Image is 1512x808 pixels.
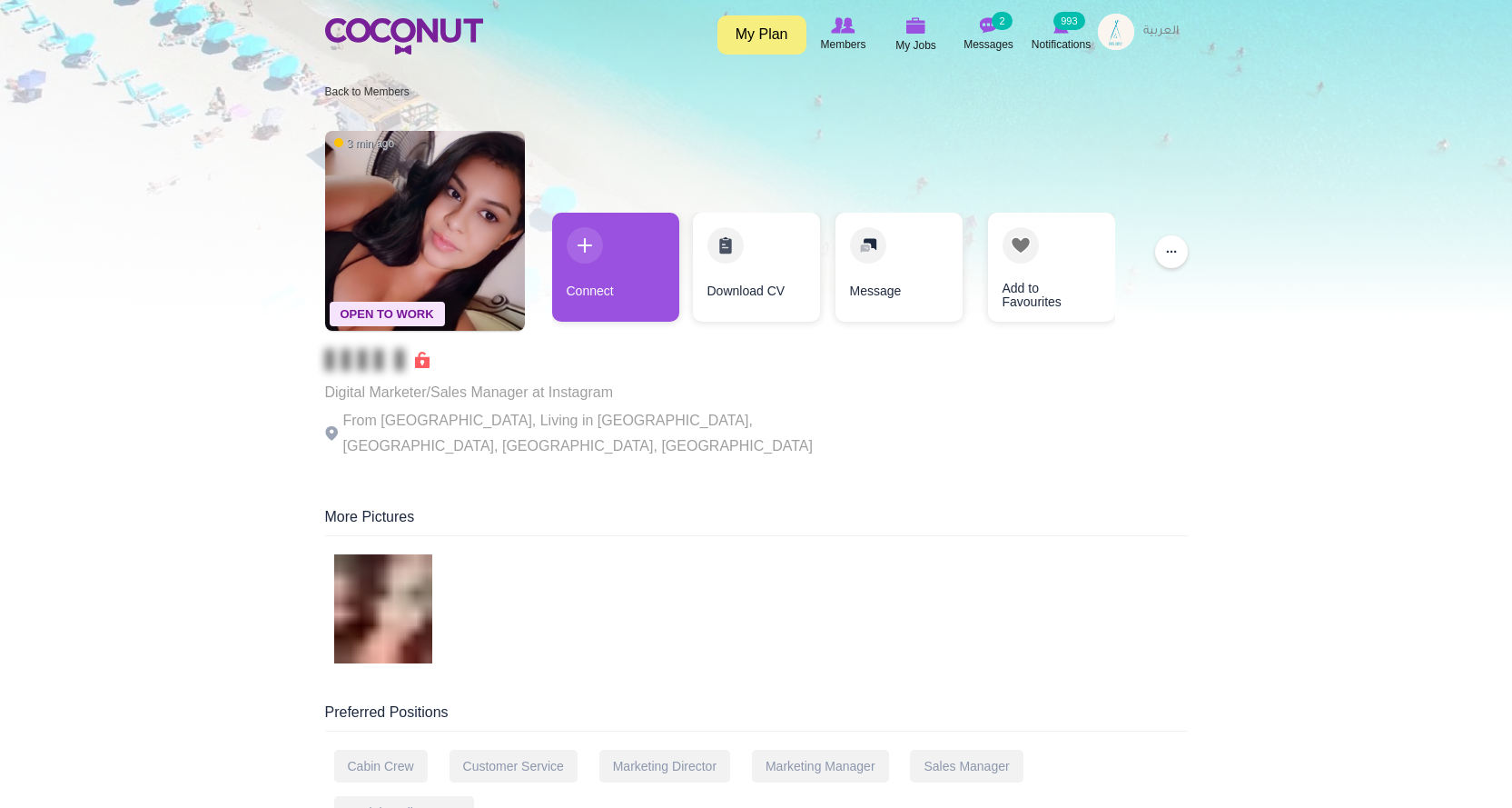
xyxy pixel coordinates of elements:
[325,18,483,55] img: Home
[330,302,445,326] span: Open To Work
[450,750,578,783] div: Customer Service
[334,136,395,152] span: 3 min ago
[325,85,410,98] a: Back to Members
[325,380,825,405] p: Digital Marketer/Sales Manager at Instagram
[552,213,679,331] div: 1 / 4
[964,35,1013,54] span: Messages
[834,213,961,331] div: 3 / 4
[906,17,926,34] img: My Jobs
[807,14,880,55] a: Browse Members Members
[831,17,855,34] img: Browse Members
[599,750,730,783] div: Marketing Director
[992,12,1012,30] small: 2
[717,15,806,55] a: My Plan
[820,35,865,54] span: Members
[1155,235,1188,268] button: ...
[1134,14,1188,50] a: العربية
[325,507,1188,536] div: More Pictures
[752,750,889,783] div: Marketing Manager
[880,14,953,56] a: My Jobs My Jobs
[1053,17,1069,34] img: Notifications
[953,14,1025,55] a: Messages Messages 2
[1053,12,1084,30] small: 993
[980,17,998,34] img: Messages
[895,36,936,55] span: My Jobs
[325,408,825,459] p: From [GEOGRAPHIC_DATA], Living in [GEOGRAPHIC_DATA], [GEOGRAPHIC_DATA], [GEOGRAPHIC_DATA], [GEOGR...
[325,351,430,369] span: Connect to Unlock the Profile
[693,213,820,322] a: Download CV
[334,750,428,783] div: Cabin Crew
[835,213,963,322] a: Message
[988,213,1115,322] a: Add to Favourites
[693,213,820,331] div: 2 / 4
[552,213,679,322] a: Connect
[974,213,1102,331] div: 4 / 4
[1032,35,1091,54] span: Notifications
[910,750,1023,783] div: Sales Manager
[1025,14,1098,55] a: Notifications Notifications 993
[325,703,1188,732] div: Preferred Positions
